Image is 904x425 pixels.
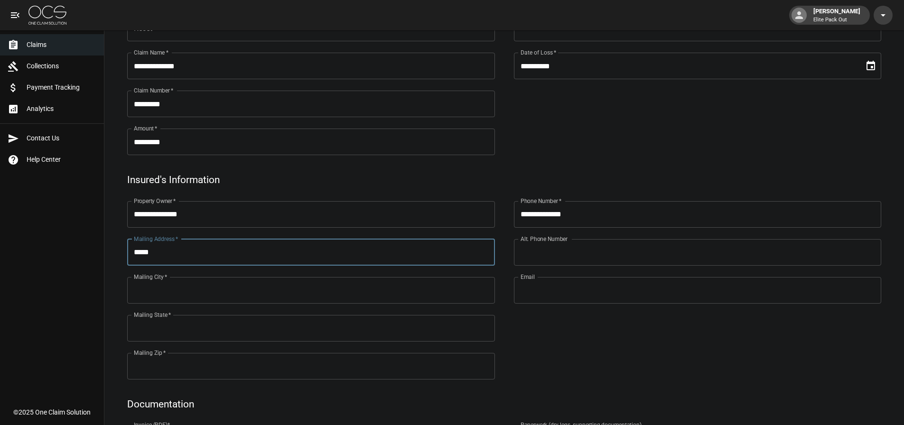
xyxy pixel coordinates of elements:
img: ocs-logo-white-transparent.png [28,6,66,25]
div: © 2025 One Claim Solution [13,407,91,417]
span: Analytics [27,104,96,114]
p: Elite Pack Out [813,16,860,24]
span: Collections [27,61,96,71]
label: Amount [134,124,158,132]
label: Date of Loss [521,48,556,56]
span: Contact Us [27,133,96,143]
label: Property Owner [134,197,176,205]
span: Claims [27,40,96,50]
div: [PERSON_NAME] [810,7,864,24]
button: Choose date, selected date is Aug 12, 2025 [861,56,880,75]
label: Alt. Phone Number [521,235,568,243]
label: Mailing State [134,311,171,319]
span: Payment Tracking [27,83,96,92]
button: open drawer [6,6,25,25]
label: Mailing City [134,273,168,281]
label: Email [521,273,535,281]
label: Mailing Zip [134,349,166,357]
span: Help Center [27,155,96,165]
label: Claim Name [134,48,168,56]
label: Claim Number [134,86,173,94]
label: Phone Number [521,197,561,205]
label: Mailing Address [134,235,178,243]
